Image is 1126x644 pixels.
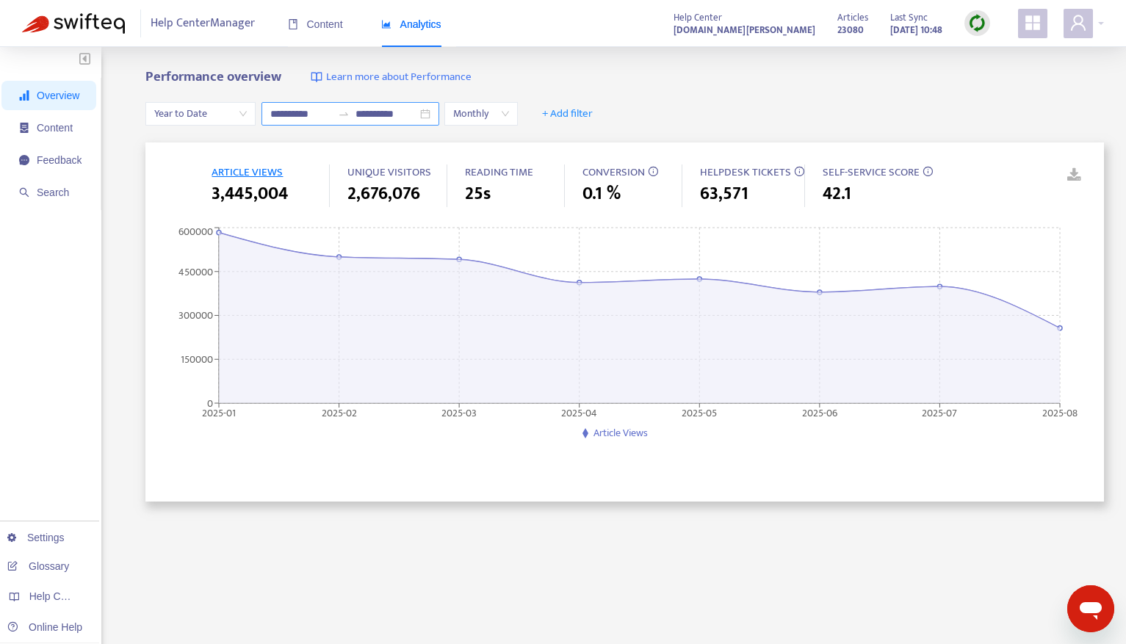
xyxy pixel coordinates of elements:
[837,22,864,38] strong: 23080
[22,13,125,34] img: Swifteq
[338,108,350,120] span: swap-right
[823,163,920,181] span: SELF-SERVICE SCORE
[593,424,648,441] span: Article Views
[347,181,420,207] span: 2,676,076
[19,155,29,165] span: message
[311,71,322,83] img: image-link
[338,108,350,120] span: to
[326,69,472,86] span: Learn more about Performance
[322,404,357,421] tspan: 2025-02
[288,18,343,30] span: Content
[19,123,29,133] span: container
[29,590,90,602] span: Help Centers
[1067,585,1114,632] iframe: メッセージングウィンドウを開くボタン
[145,65,281,88] b: Performance overview
[890,22,942,38] strong: [DATE] 10:48
[37,90,79,101] span: Overview
[1069,14,1087,32] span: user
[674,22,815,38] strong: [DOMAIN_NAME][PERSON_NAME]
[202,404,236,421] tspan: 2025-01
[311,69,472,86] a: Learn more about Performance
[823,181,851,207] span: 42.1
[890,10,928,26] span: Last Sync
[968,14,986,32] img: sync.dc5367851b00ba804db3.png
[7,621,82,633] a: Online Help
[700,163,791,181] span: HELPDESK TICKETS
[1042,404,1078,421] tspan: 2025-08
[154,103,247,125] span: Year to Date
[381,18,441,30] span: Analytics
[7,532,65,543] a: Settings
[542,105,593,123] span: + Add filter
[178,263,213,280] tspan: 450000
[531,102,604,126] button: + Add filter
[802,404,837,421] tspan: 2025-06
[37,122,73,134] span: Content
[582,163,645,181] span: CONVERSION
[674,21,815,38] a: [DOMAIN_NAME][PERSON_NAME]
[453,103,509,125] span: Monthly
[923,404,958,421] tspan: 2025-07
[288,19,298,29] span: book
[562,404,598,421] tspan: 2025-04
[37,154,82,166] span: Feedback
[837,10,868,26] span: Articles
[37,187,69,198] span: Search
[212,181,288,207] span: 3,445,004
[674,10,722,26] span: Help Center
[682,404,718,421] tspan: 2025-05
[178,223,213,240] tspan: 600000
[465,181,491,207] span: 25s
[207,394,213,411] tspan: 0
[381,19,391,29] span: area-chart
[7,560,69,572] a: Glossary
[700,181,748,207] span: 63,571
[19,90,29,101] span: signal
[1024,14,1042,32] span: appstore
[151,10,255,37] span: Help Center Manager
[178,307,213,324] tspan: 300000
[582,181,621,207] span: 0.1 %
[19,187,29,198] span: search
[465,163,533,181] span: READING TIME
[347,163,431,181] span: UNIQUE VISITORS
[181,351,213,368] tspan: 150000
[442,404,477,421] tspan: 2025-03
[212,163,283,181] span: ARTICLE VIEWS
